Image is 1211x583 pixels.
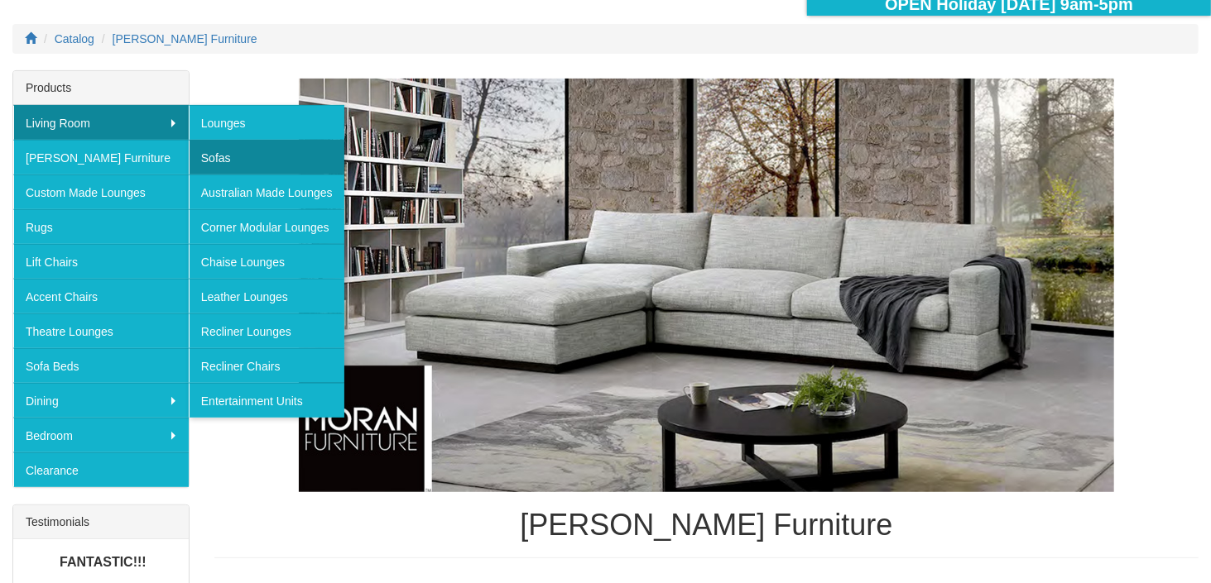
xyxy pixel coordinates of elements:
[13,313,189,348] a: Theatre Lounges
[189,140,344,174] a: Sofas
[189,313,344,348] a: Recliner Lounges
[13,209,189,244] a: Rugs
[13,105,189,140] a: Living Room
[189,209,344,244] a: Corner Modular Lounges
[13,174,189,209] a: Custom Made Lounges
[55,32,94,45] a: Catalog
[13,505,189,539] div: Testimonials
[13,452,189,487] a: Clearance
[13,140,189,174] a: [PERSON_NAME] Furniture
[13,383,189,418] a: Dining
[60,555,147,569] b: FANTASTIC!!!
[189,279,344,313] a: Leather Lounges
[13,279,189,313] a: Accent Chairs
[13,244,189,279] a: Lift Chairs
[189,348,344,383] a: Recliner Chairs
[13,71,189,105] div: Products
[13,348,189,383] a: Sofa Beds
[214,509,1199,542] h1: [PERSON_NAME] Furniture
[189,174,344,209] a: Australian Made Lounges
[299,79,1114,492] img: Moran Furniture
[189,244,344,279] a: Chaise Lounges
[113,32,257,45] a: [PERSON_NAME] Furniture
[189,105,344,140] a: Lounges
[13,418,189,452] a: Bedroom
[189,383,344,418] a: Entertainment Units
